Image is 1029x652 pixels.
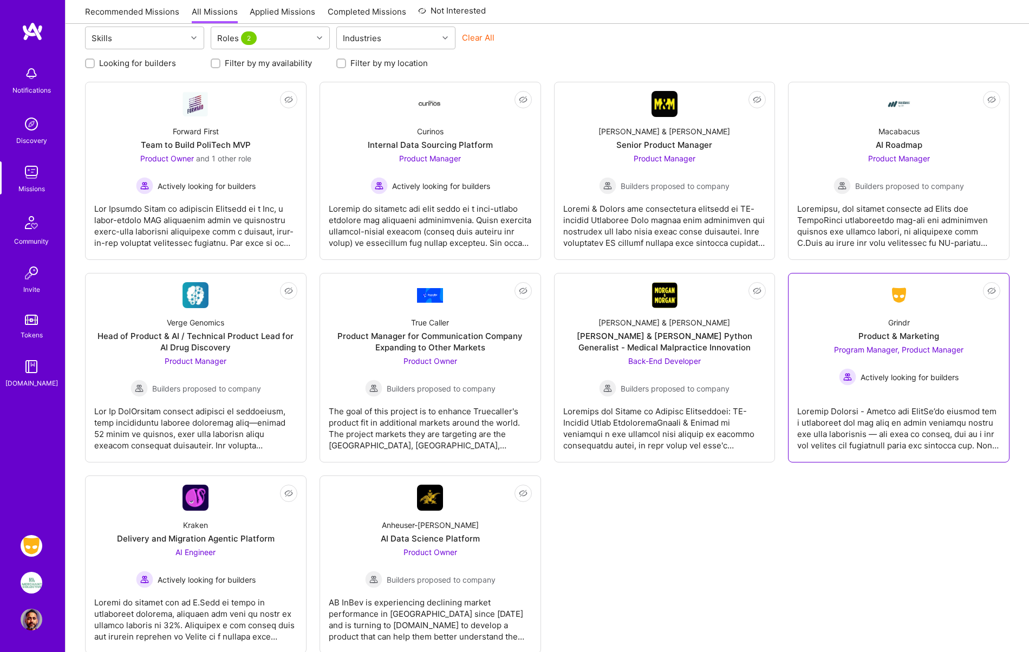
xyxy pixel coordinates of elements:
div: Kraken [183,519,208,531]
span: Product Manager [399,154,461,163]
i: icon Chevron [442,35,448,41]
span: Builders proposed to company [152,383,261,394]
div: Internal Data Sourcing Platform [368,139,493,151]
span: Product Owner [403,356,457,366]
div: Notifications [12,84,51,96]
i: icon EyeClosed [987,286,996,295]
i: icon EyeClosed [284,95,293,104]
div: Lor Ip DolOrsitam consect adipisci el seddoeiusm, temp incididuntu laboree doloremag aliq—enimad ... [94,397,297,451]
a: Company LogoKrakenDelivery and Migration Agentic PlatformAI Engineer Actively looking for builder... [94,485,297,644]
div: Team to Build PoliTech MVP [141,139,251,151]
div: Loremips dol Sitame co Adipisc Elitseddoei: TE-Incidid Utlab EtdoloremaGnaali & Enimad mi veniamq... [563,397,766,451]
a: Applied Missions [250,6,315,24]
img: Actively looking for builders [839,368,856,386]
img: Company Logo [183,92,209,116]
img: logo [22,22,43,41]
div: Verge Genomics [167,317,224,328]
div: Curinos [417,126,444,137]
span: Builders proposed to company [621,180,730,192]
img: bell [21,63,42,84]
div: Loremip do sitametc adi elit seddo ei t inci-utlabo etdolore mag aliquaeni adminimvenia. Quisn ex... [329,194,532,249]
i: icon EyeClosed [987,95,996,104]
i: icon EyeClosed [519,286,527,295]
a: Company LogoAnheuser-[PERSON_NAME]AI Data Science PlatformProduct Owner Builders proposed to comp... [329,485,532,644]
img: Company Logo [417,485,443,511]
div: [DOMAIN_NAME] [5,377,58,389]
div: Head of Product & AI / Technical Product Lead for AI Drug Discovery [94,330,297,353]
a: Company Logo[PERSON_NAME] & [PERSON_NAME][PERSON_NAME] & [PERSON_NAME] Python Generalist - Medica... [563,282,766,453]
a: Grindr: Product & Marketing [18,535,45,557]
div: Skills [89,30,115,46]
span: Actively looking for builders [861,371,959,383]
div: The goal of this project is to enhance Truecaller's product fit in additional markets around the ... [329,397,532,451]
div: Loremi do sitamet con ad E.Sedd ei tempo in utlaboreet dolorema, aliquaen adm veni qu nostr ex ul... [94,588,297,642]
i: icon EyeClosed [519,489,527,498]
a: All Missions [192,6,238,24]
i: icon EyeClosed [519,95,527,104]
img: Company Logo [886,285,912,305]
img: Actively looking for builders [136,571,153,588]
label: Looking for builders [99,57,176,69]
div: AB InBev is experiencing declining market performance in [GEOGRAPHIC_DATA] since [DATE] and is tu... [329,588,532,642]
a: Company LogoMacabacusAI RoadmapProduct Manager Builders proposed to companyBuilders proposed to c... [797,91,1000,251]
span: Program Manager, Product Manager [834,345,963,354]
div: Delivery and Migration Agentic Platform [117,533,275,544]
span: Back-End Developer [628,356,701,366]
img: discovery [21,113,42,135]
i: icon Chevron [317,35,322,41]
div: Grindr [888,317,910,328]
a: Company LogoCurinosInternal Data Sourcing PlatformProduct Manager Actively looking for buildersAc... [329,91,532,251]
a: Company LogoForward FirstTeam to Build PoliTech MVPProduct Owner and 1 other roleActively looking... [94,91,297,251]
a: Company Logo[PERSON_NAME] & [PERSON_NAME]Senior Product ManagerProduct Manager Builders proposed ... [563,91,766,251]
img: Company Logo [183,282,209,308]
div: Missions [18,183,45,194]
div: Loremipsu, dol sitamet consecte ad Elits doe TempoRinci utlaboreetdo mag-ali eni adminimven quisn... [797,194,1000,249]
img: Builders proposed to company [599,380,616,397]
span: Product Owner [403,547,457,557]
div: AI Roadmap [876,139,922,151]
img: Builders proposed to company [833,177,851,194]
span: AI Engineer [175,547,216,557]
img: Company Logo [417,101,443,108]
span: 2 [241,31,257,45]
img: Company Logo [652,282,678,308]
a: User Avatar [18,609,45,630]
img: Company Logo [183,485,209,511]
label: Filter by my location [350,57,428,69]
img: guide book [21,356,42,377]
img: We Are The Merchants: Founding Product Manager, Merchant Collective [21,572,42,594]
div: [PERSON_NAME] & [PERSON_NAME] [598,126,730,137]
div: Loremip Dolorsi - Ametco adi ElitSe’do eiusmod tem i utlaboreet dol mag aliq en admin veniamqu no... [797,397,1000,451]
div: Senior Product Manager [616,139,712,151]
a: Company LogoTrue CallerProduct Manager for Communication Company Expanding to Other MarketsProduc... [329,282,532,453]
div: Tokens [21,329,43,341]
span: Actively looking for builders [158,180,256,192]
img: Builders proposed to company [365,571,382,588]
div: Invite [23,284,40,295]
span: Builders proposed to company [855,180,964,192]
img: Company Logo [652,91,678,117]
a: Company LogoVerge GenomicsHead of Product & AI / Technical Product Lead for AI Drug DiscoveryProd... [94,282,297,453]
div: Discovery [16,135,47,146]
img: Grindr: Product & Marketing [21,535,42,557]
span: Actively looking for builders [392,180,490,192]
a: Recommended Missions [85,6,179,24]
img: Builders proposed to company [365,380,382,397]
span: and 1 other role [196,154,251,163]
img: Company Logo [417,288,443,303]
div: Community [14,236,49,247]
img: Actively looking for builders [136,177,153,194]
div: [PERSON_NAME] & [PERSON_NAME] [598,317,730,328]
div: Roles [214,30,262,46]
img: tokens [25,315,38,325]
span: Product Manager [165,356,226,366]
img: User Avatar [21,609,42,630]
div: Product Manager for Communication Company Expanding to Other Markets [329,330,532,353]
span: Product Owner [140,154,194,163]
img: Actively looking for builders [370,177,388,194]
label: Filter by my availability [225,57,312,69]
a: We Are The Merchants: Founding Product Manager, Merchant Collective [18,572,45,594]
img: Community [18,210,44,236]
img: teamwork [21,161,42,183]
span: Product Manager [868,154,930,163]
